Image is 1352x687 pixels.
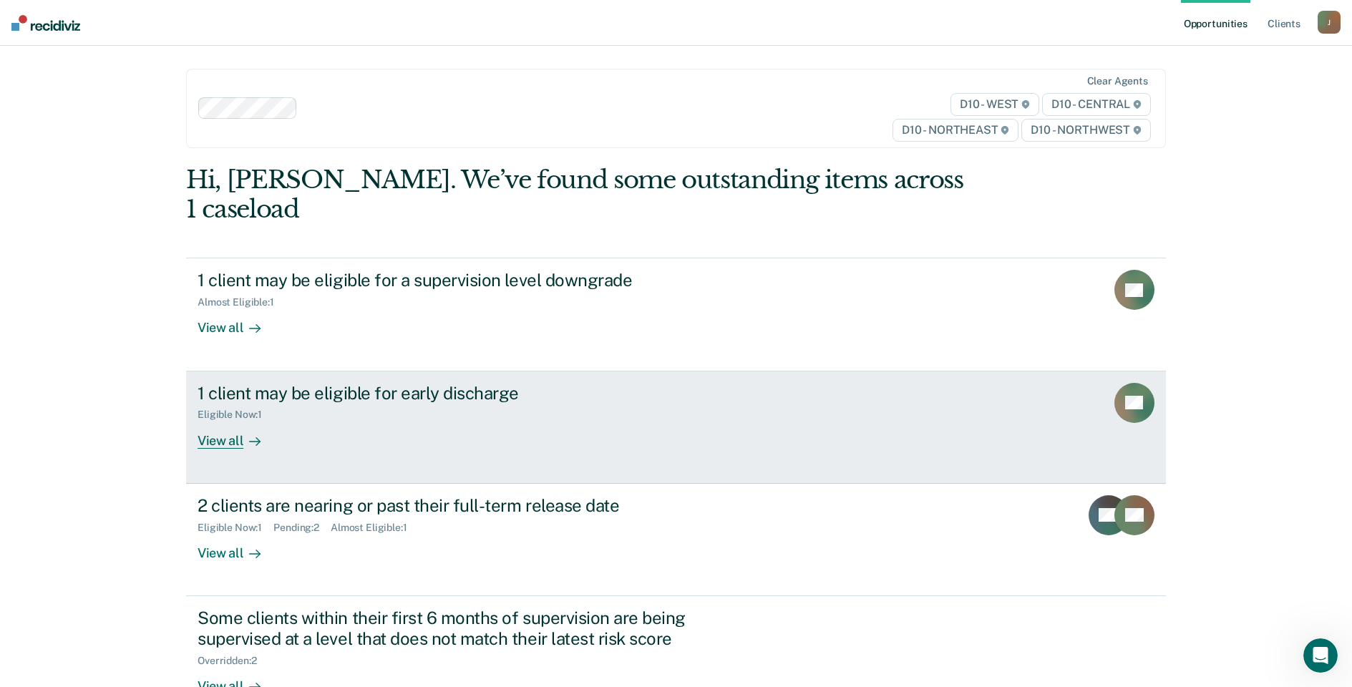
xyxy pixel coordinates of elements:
[1303,638,1338,673] iframe: Intercom live chat
[186,165,970,224] div: Hi, [PERSON_NAME]. We’ve found some outstanding items across 1 caseload
[198,421,278,449] div: View all
[198,495,700,516] div: 2 clients are nearing or past their full-term release date
[186,484,1166,596] a: 2 clients are nearing or past their full-term release dateEligible Now:1Pending:2Almost Eligible:...
[198,533,278,561] div: View all
[1021,119,1150,142] span: D10 - NORTHWEST
[1042,93,1151,116] span: D10 - CENTRAL
[186,258,1166,371] a: 1 client may be eligible for a supervision level downgradeAlmost Eligible:1View all
[950,93,1039,116] span: D10 - WEST
[1087,75,1148,87] div: Clear agents
[198,296,286,308] div: Almost Eligible : 1
[893,119,1018,142] span: D10 - NORTHEAST
[1318,11,1341,34] button: J
[198,308,278,336] div: View all
[186,371,1166,484] a: 1 client may be eligible for early dischargeEligible Now:1View all
[198,383,700,404] div: 1 client may be eligible for early discharge
[198,409,273,421] div: Eligible Now : 1
[198,655,268,667] div: Overridden : 2
[273,522,331,534] div: Pending : 2
[198,608,700,649] div: Some clients within their first 6 months of supervision are being supervised at a level that does...
[331,522,419,534] div: Almost Eligible : 1
[11,15,80,31] img: Recidiviz
[198,270,700,291] div: 1 client may be eligible for a supervision level downgrade
[198,522,273,534] div: Eligible Now : 1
